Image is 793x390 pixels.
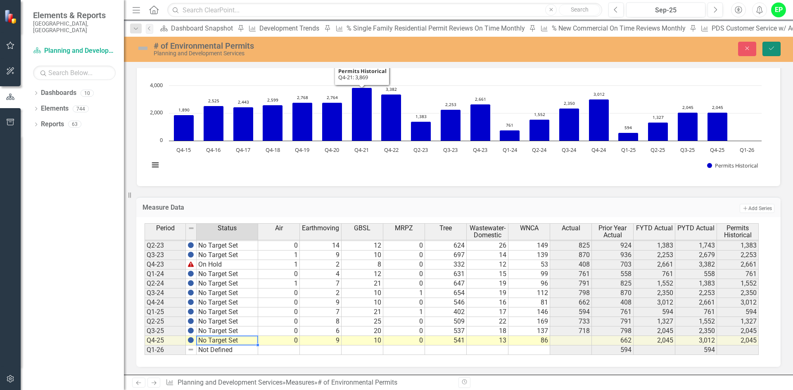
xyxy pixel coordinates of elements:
[532,146,547,154] text: Q2-24
[550,260,592,269] td: 408
[675,260,717,269] td: 3,382
[534,111,545,117] text: 1,552
[717,279,759,288] td: 1,552
[621,146,636,154] text: Q1-25
[707,162,758,169] button: Show Permits Historical
[325,146,339,154] text: Q4-20
[383,251,425,260] td: 0
[717,298,759,307] td: 3,012
[425,336,467,345] td: 541
[618,132,639,141] path: Q1-25, 594. Permits Historical.
[258,269,300,279] td: 0
[332,23,527,33] a: % Single Family Residential Permit Reviews On Time Monthly
[592,298,634,307] td: 408
[342,269,383,279] td: 12
[188,261,194,267] img: uV4eHh4eHh4HvH+P7n2JoaVFKFZAAAAAElFTkSuQmCC
[33,10,116,20] span: Elements & Reports
[258,307,300,317] td: 0
[188,242,194,248] img: BgCOk07PiH71IgAAAABJRU5ErkJggg==
[550,307,592,317] td: 594
[188,299,194,305] img: BgCOk07PiH71IgAAAABJRU5ErkJggg==
[771,2,786,17] button: EP
[467,288,508,298] td: 19
[467,241,508,251] td: 26
[263,105,283,141] path: Q4-18, 2,599. Permits Historical.
[651,146,665,154] text: Q2-25
[508,298,550,307] td: 81
[594,225,632,239] span: Prior Year Actual
[188,327,194,334] img: BgCOk07PiH71IgAAAABJRU5ErkJggg==
[352,87,372,141] path: Q4-21, 3,869. Permits Historical.
[634,288,675,298] td: 2,350
[381,94,401,141] path: Q4-22, 3,382. Permits Historical.
[208,98,219,104] text: 2,525
[188,270,194,277] img: BgCOk07PiH71IgAAAABJRU5ErkJggg==
[500,130,520,141] path: Q1-24, 761. Permits Historical.
[411,121,431,141] path: Q2-23, 1,383. Permits Historical.
[258,298,300,307] td: 0
[475,96,486,102] text: 2,661
[634,269,675,279] td: 761
[41,104,69,113] a: Elements
[142,204,487,211] h3: Measure Data
[439,225,452,232] span: Tree
[413,146,428,154] text: Q2-23
[188,289,194,296] img: BgCOk07PiH71IgAAAABJRU5ErkJggg==
[383,326,425,336] td: 0
[675,269,717,279] td: 558
[717,317,759,326] td: 1,327
[188,280,194,286] img: BgCOk07PiH71IgAAAABJRU5ErkJggg==
[717,241,759,251] td: 1,383
[354,146,369,154] text: Q4-21
[342,326,383,336] td: 20
[675,288,717,298] td: 2,253
[559,4,600,16] button: Search
[508,326,550,336] td: 137
[383,307,425,317] td: 1
[383,269,425,279] td: 0
[562,225,580,232] span: Actual
[467,307,508,317] td: 17
[342,260,383,269] td: 8
[322,102,342,141] path: Q4-20, 2,764. Permits Historical.
[33,20,116,34] small: [GEOGRAPHIC_DATA], [GEOGRAPHIC_DATA]
[197,298,258,307] td: No Target Set
[342,251,383,260] td: 10
[218,225,237,232] span: Status
[136,42,150,55] img: Not Defined
[592,241,634,251] td: 924
[206,146,221,154] text: Q4-16
[719,225,757,239] span: Permits Historical
[552,23,688,33] div: % New Commercial On Time Reviews Monthly
[384,146,399,154] text: Q4-22
[592,317,634,326] td: 791
[675,298,717,307] td: 2,661
[81,90,94,97] div: 10
[467,326,508,336] td: 18
[258,251,300,260] td: 1
[197,260,258,269] td: On Hold
[508,336,550,345] td: 86
[550,279,592,288] td: 791
[467,279,508,288] td: 19
[342,317,383,326] td: 25
[197,288,258,298] td: No Target Set
[550,298,592,307] td: 662
[425,241,467,251] td: 624
[386,86,397,92] text: 3,382
[300,269,342,279] td: 4
[520,225,539,232] span: WNCA
[592,269,634,279] td: 558
[73,105,89,112] div: 744
[327,95,338,100] text: 2,764
[717,251,759,260] td: 2,253
[68,121,81,128] div: 63
[677,225,715,232] span: PYTD Actual
[508,241,550,251] td: 149
[197,336,258,345] td: No Target Set
[710,146,724,154] text: Q4-25
[383,260,425,269] td: 0
[675,307,717,317] td: 761
[634,317,675,326] td: 1,327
